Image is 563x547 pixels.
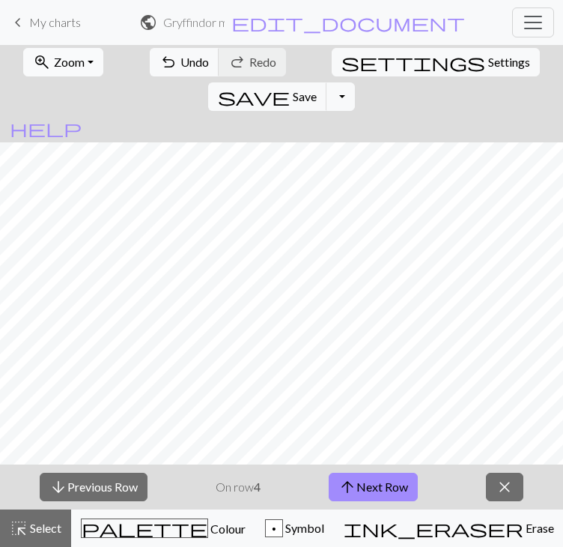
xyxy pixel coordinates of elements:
a: My charts [9,10,81,35]
span: Symbol [283,521,324,535]
span: arrow_upward [338,477,356,498]
span: Undo [180,55,209,69]
button: Next Row [329,473,418,501]
h2: Gryffindor mittens / Gryffindor mittens [163,15,225,29]
span: palette [82,518,207,539]
span: Save [293,89,317,103]
p: On row [216,478,261,496]
span: undo [159,52,177,73]
span: keyboard_arrow_left [9,12,27,33]
span: close [496,477,514,498]
span: Erase [523,521,554,535]
div: p [266,520,282,538]
span: Zoom [54,55,85,69]
span: ink_eraser [344,518,523,539]
button: Save [208,82,327,111]
i: Settings [341,53,485,71]
span: edit_document [231,12,465,33]
span: My charts [29,15,81,29]
span: Settings [488,53,530,71]
strong: 4 [254,480,261,494]
span: zoom_in [33,52,51,73]
span: arrow_downward [49,477,67,498]
button: Undo [150,48,219,76]
span: highlight_alt [10,518,28,539]
button: Zoom [23,48,103,76]
button: p Symbol [255,510,334,547]
span: settings [341,52,485,73]
span: help [10,118,82,139]
span: save [218,86,290,107]
span: Select [28,521,61,535]
button: Colour [71,510,255,547]
button: Previous Row [40,473,147,501]
button: SettingsSettings [332,48,540,76]
span: Colour [208,522,246,536]
span: public [139,12,157,33]
button: Toggle navigation [512,7,554,37]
